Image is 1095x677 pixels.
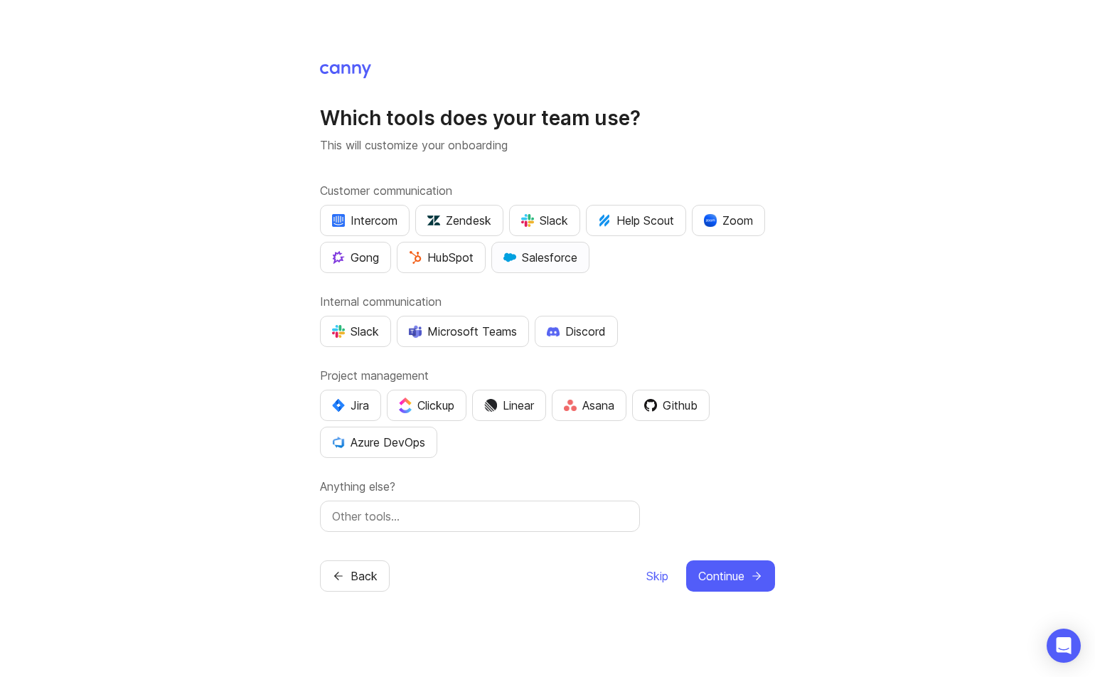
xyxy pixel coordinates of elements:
label: Project management [320,367,775,384]
div: Microsoft Teams [409,323,517,340]
img: UniZRqrCPz6BHUWevMzgDJ1FW4xaGg2egd7Chm8uY0Al1hkDyjqDa8Lkk0kDEdqKkBok+T4wfoD0P0o6UMciQ8AAAAASUVORK... [427,214,440,227]
div: Jira [332,397,369,414]
div: Asana [564,397,614,414]
img: 0D3hMmx1Qy4j6AAAAAElFTkSuQmCC [644,399,657,412]
p: This will customize your onboarding [320,137,775,154]
button: Linear [472,390,546,421]
img: Rf5nOJ4Qh9Y9HAAAAAElFTkSuQmCC [564,400,577,412]
img: kV1LT1TqjqNHPtRK7+FoaplE1qRq1yqhg056Z8K5Oc6xxgIuf0oNQ9LelJqbcyPisAf0C9LDpX5UIuAAAAAElFTkSuQmCC [598,214,611,227]
div: Zendesk [427,212,491,229]
button: Skip [646,560,669,592]
div: Salesforce [503,249,577,266]
button: Microsoft Teams [397,316,529,347]
span: Continue [698,567,744,585]
button: Slack [509,205,580,236]
div: Intercom [332,212,397,229]
img: Dm50RERGQWO2Ei1WzHVviWZlaLVriU9uRN6E+tIr91ebaDbMKKPDpFbssSuEG21dcGXkrKsuOVPwCeFJSFAIOxgiKgL2sFHRe... [484,399,497,412]
label: Anything else? [320,478,775,495]
div: Linear [484,397,534,414]
img: qKnp5cUisfhcFQGr1t296B61Fm0WkUVwBZaiVE4uNRmEGBFetJMz8xGrgPHqF1mLDIG816Xx6Jz26AFmkmT0yuOpRCAR7zRpG... [332,251,345,264]
h1: Which tools does your team use? [320,105,775,131]
button: Help Scout [586,205,686,236]
button: Slack [320,316,391,347]
img: svg+xml;base64,PHN2ZyB4bWxucz0iaHR0cDovL3d3dy53My5vcmcvMjAwMC9zdmciIHZpZXdCb3g9IjAgMCA0MC4zNDMgND... [332,399,345,412]
button: Back [320,560,390,592]
div: Gong [332,249,379,266]
img: j83v6vj1tgY2AAAAABJRU5ErkJggg== [399,398,412,412]
button: Salesforce [491,242,589,273]
input: Other tools… [332,508,628,525]
div: Discord [547,323,606,340]
span: Skip [646,567,668,585]
img: Canny Home [320,64,371,78]
button: Azure DevOps [320,427,437,458]
img: G+3M5qq2es1si5SaumCnMN47tP1CvAZneIVX5dcx+oz+ZLhv4kfP9DwAAAABJRU5ErkJggg== [409,251,422,264]
div: Clickup [399,397,454,414]
div: Open Intercom Messenger [1047,629,1081,663]
button: Github [632,390,710,421]
span: Back [351,567,378,585]
label: Internal communication [320,293,775,310]
button: Jira [320,390,381,421]
button: Clickup [387,390,466,421]
button: HubSpot [397,242,486,273]
img: WIAAAAASUVORK5CYII= [521,214,534,227]
img: D0GypeOpROL5AAAAAElFTkSuQmCC [409,325,422,337]
div: Zoom [704,212,753,229]
img: YKcwp4sHBXAAAAAElFTkSuQmCC [332,436,345,449]
div: Slack [521,212,568,229]
button: Gong [320,242,391,273]
button: Zoom [692,205,765,236]
img: GKxMRLiRsgdWqxrdBeWfGK5kaZ2alx1WifDSa2kSTsK6wyJURKhUuPoQRYzjholVGzT2A2owx2gHwZoyZHHCYJ8YNOAZj3DSg... [503,251,516,264]
div: Slack [332,323,379,340]
button: Discord [535,316,618,347]
div: HubSpot [409,249,474,266]
img: xLHbn3khTPgAAAABJRU5ErkJggg== [704,214,717,227]
div: Github [644,397,698,414]
img: WIAAAAASUVORK5CYII= [332,325,345,338]
img: +iLplPsjzba05dttzK064pds+5E5wZnCVbuGoLvBrYdmEPrXTzGo7zG60bLEREEjvOjaG9Saez5xsOEAbxBwOP6dkea84XY9O... [547,326,560,336]
div: Azure DevOps [332,434,425,451]
button: Intercom [320,205,410,236]
button: Continue [686,560,775,592]
button: Zendesk [415,205,503,236]
label: Customer communication [320,182,775,199]
img: eRR1duPH6fQxdnSV9IruPjCimau6md0HxlPR81SIPROHX1VjYjAN9a41AAAAAElFTkSuQmCC [332,214,345,227]
button: Asana [552,390,626,421]
div: Help Scout [598,212,674,229]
